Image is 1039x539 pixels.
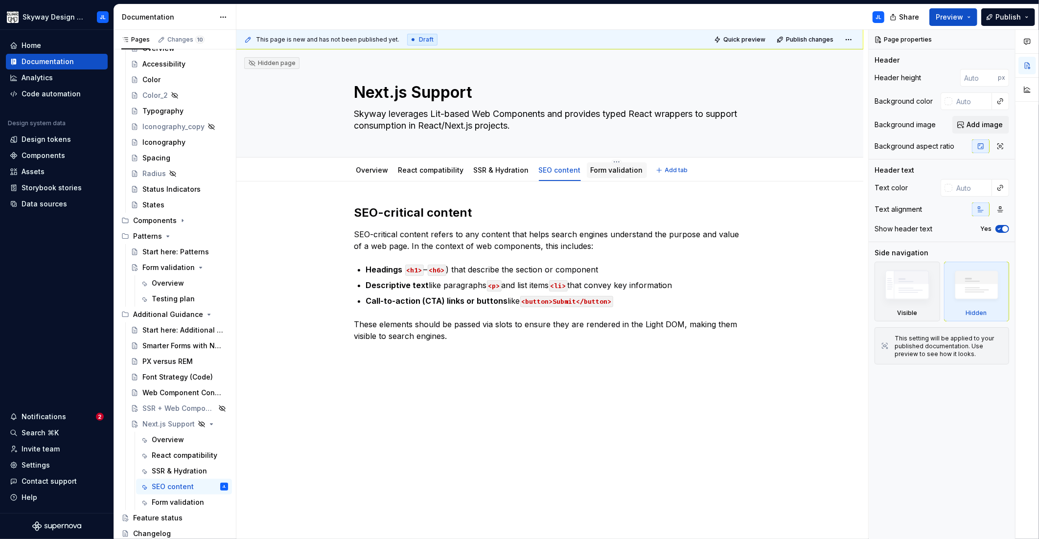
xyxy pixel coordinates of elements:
[995,12,1021,22] span: Publish
[127,244,232,260] a: Start here: Patterns
[723,36,765,44] span: Quick preview
[419,36,434,44] span: Draft
[875,55,900,65] div: Header
[127,369,232,385] a: Font Strategy (Code)
[952,179,992,197] input: Auto
[22,493,37,502] div: Help
[22,199,67,209] div: Data sources
[967,120,1003,130] span: Add image
[7,11,19,23] img: 7d2f9795-fa08-4624-9490-5a3f7218a56a.png
[127,354,232,369] a: PX versus REM
[142,90,168,100] div: Color_2
[22,89,81,99] div: Code automation
[6,148,108,163] a: Components
[152,466,207,476] div: SSR & Hydration
[136,291,232,307] a: Testing plan
[127,385,232,401] a: Web Component Console Errors
[127,56,232,72] a: Accessibility
[136,479,232,494] a: SEO contentJL
[885,8,925,26] button: Share
[356,166,389,174] a: Overview
[133,513,183,523] div: Feature status
[352,81,744,104] textarea: Next.js Support
[875,204,922,214] div: Text alignment
[6,70,108,86] a: Analytics
[22,412,66,422] div: Notifications
[774,33,838,46] button: Publish changes
[535,159,585,180] div: SEO content
[136,494,232,510] a: Form validation
[142,357,193,366] div: PX versus REM
[142,341,223,351] div: Smarter Forms with Native Validation APIs
[127,88,232,103] a: Color_2
[952,92,992,110] input: Auto
[998,74,1005,82] p: px
[142,388,223,398] div: Web Component Console Errors
[895,335,1003,358] div: This setting will be applied to your published documentation. Use preview to see how it looks.
[665,166,688,174] span: Add tab
[6,473,108,489] button: Contact support
[366,280,429,290] strong: Descriptive text
[142,419,195,429] div: Next.js Support
[136,463,232,479] a: SSR & Hydration
[195,36,205,44] span: 10
[142,263,195,272] div: Form validation
[127,119,232,135] a: Iconography_copy
[127,416,232,432] a: Next.js Support
[539,166,581,174] a: SEO content
[470,159,533,180] div: SSR & Hydration
[875,165,914,175] div: Header text
[142,404,215,413] div: SSR + Web Components
[121,36,150,44] div: Pages
[487,280,502,292] code: <p>
[549,280,568,292] code: <li>
[8,119,66,127] div: Design system data
[127,166,232,181] a: Radius
[876,13,881,21] div: JL
[366,295,746,307] p: like
[875,73,921,83] div: Header height
[223,482,226,492] div: JL
[897,309,917,317] div: Visible
[428,265,446,276] code: <h6>
[136,432,232,448] a: Overview
[981,8,1035,26] button: Publish
[352,106,744,134] textarea: Skyway leverages Lit-based Web Components and provides typed React wrappers to support consumptio...
[354,228,746,252] p: SEO-critical content refers to any content that helps search engines understand the purpose and v...
[152,294,195,304] div: Testing plan
[142,200,164,210] div: States
[6,54,108,69] a: Documentation
[142,372,213,382] div: Font Strategy (Code)
[354,318,746,342] p: These elements should be passed via slots to ensure they are rendered in the Light DOM, making th...
[22,41,41,50] div: Home
[142,75,161,85] div: Color
[167,36,205,44] div: Changes
[142,169,166,179] div: Radius
[127,338,232,354] a: Smarter Forms with Native Validation APIs
[366,279,746,291] p: like paragraphs and list items that convey key information
[142,247,209,257] div: Start here: Patterns
[6,132,108,147] a: Design tokens
[899,12,919,22] span: Share
[875,224,932,234] div: Show header text
[32,521,81,531] a: Supernova Logo
[127,260,232,275] a: Form validation
[152,482,194,492] div: SEO content
[711,33,770,46] button: Quick preview
[96,413,104,421] span: 2
[22,73,53,83] div: Analytics
[142,153,170,163] div: Spacing
[136,448,232,463] a: React compatibility
[22,135,71,144] div: Design tokens
[127,150,232,166] a: Spacing
[23,12,85,22] div: Skyway Design System
[398,166,464,174] a: React compatibility
[6,180,108,196] a: Storybook stories
[6,425,108,441] button: Search ⌘K
[152,497,204,507] div: Form validation
[117,213,232,228] div: Components
[142,325,223,335] div: Start here: Additional Guidance
[6,457,108,473] a: Settings
[127,401,232,416] a: SSR + Web Components
[786,36,833,44] span: Publish changes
